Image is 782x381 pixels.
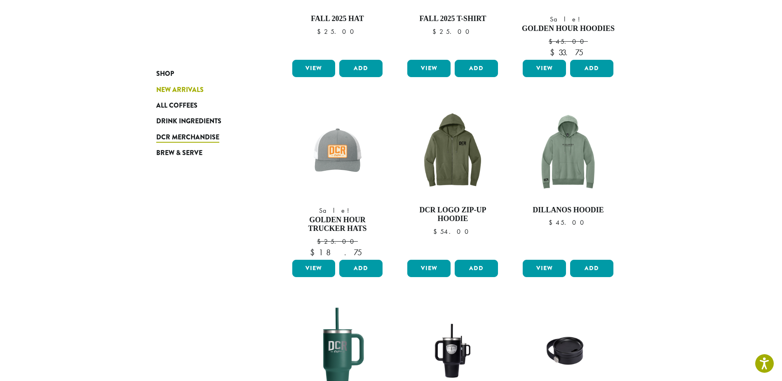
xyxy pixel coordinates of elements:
span: $ [317,27,324,36]
bdi: 18.75 [310,247,365,258]
span: Brew & Serve [156,148,202,158]
bdi: 45.00 [549,37,588,46]
span: Shop [156,69,174,79]
a: Drink Ingredients [156,113,255,129]
img: DCR-SS-Golden-Hour-Trucker-Hat-Marigold-Patch-1200x1200-Web-e1744312436823.png [290,104,385,199]
button: Add [339,60,383,77]
h4: Fall 2025 Hat [290,14,385,24]
bdi: 33.75 [550,47,586,58]
span: DCR Merchandise [156,132,219,143]
bdi: 54.00 [433,227,472,236]
button: Add [339,260,383,277]
bdi: 25.00 [432,27,473,36]
span: Drink Ingredients [156,116,221,127]
span: $ [310,247,319,258]
a: DCR Merchandise [156,129,255,145]
a: New Arrivals [156,82,255,97]
a: DCR Logo Zip-Up Hoodie $54.00 [405,104,500,256]
bdi: 45.00 [549,218,588,227]
span: $ [549,218,556,227]
a: View [523,60,566,77]
button: Add [455,260,498,277]
a: Sale! Golden Hour Trucker Hats $25.00 [290,104,385,256]
a: View [523,260,566,277]
a: View [292,60,336,77]
h4: DCR Logo Zip-Up Hoodie [405,206,500,223]
img: DCR-Dillanos-Zip-Up-Hoodie-Military-Green.png [405,104,500,199]
span: New Arrivals [156,85,204,95]
a: Shop [156,66,255,82]
h4: Golden Hour Hoodies [521,24,615,33]
span: Sale! [290,206,385,216]
img: DCR-Dillanos-Hoodie-Laurel-Green.png [521,104,615,199]
span: $ [433,227,440,236]
span: $ [549,37,556,46]
a: View [292,260,336,277]
span: $ [432,27,439,36]
span: All Coffees [156,101,197,111]
a: Dillanos Hoodie $45.00 [521,104,615,256]
span: Sale! [521,14,615,24]
a: View [407,260,451,277]
button: Add [455,60,498,77]
bdi: 25.00 [317,237,358,246]
button: Add [570,260,613,277]
button: Add [570,60,613,77]
h4: Fall 2025 T-Shirt [405,14,500,24]
span: $ [550,47,559,58]
a: View [407,60,451,77]
a: All Coffees [156,98,255,113]
span: $ [317,237,324,246]
a: Brew & Serve [156,145,255,161]
bdi: 25.00 [317,27,358,36]
h4: Golden Hour Trucker Hats [290,216,385,233]
h4: Dillanos Hoodie [521,206,615,215]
